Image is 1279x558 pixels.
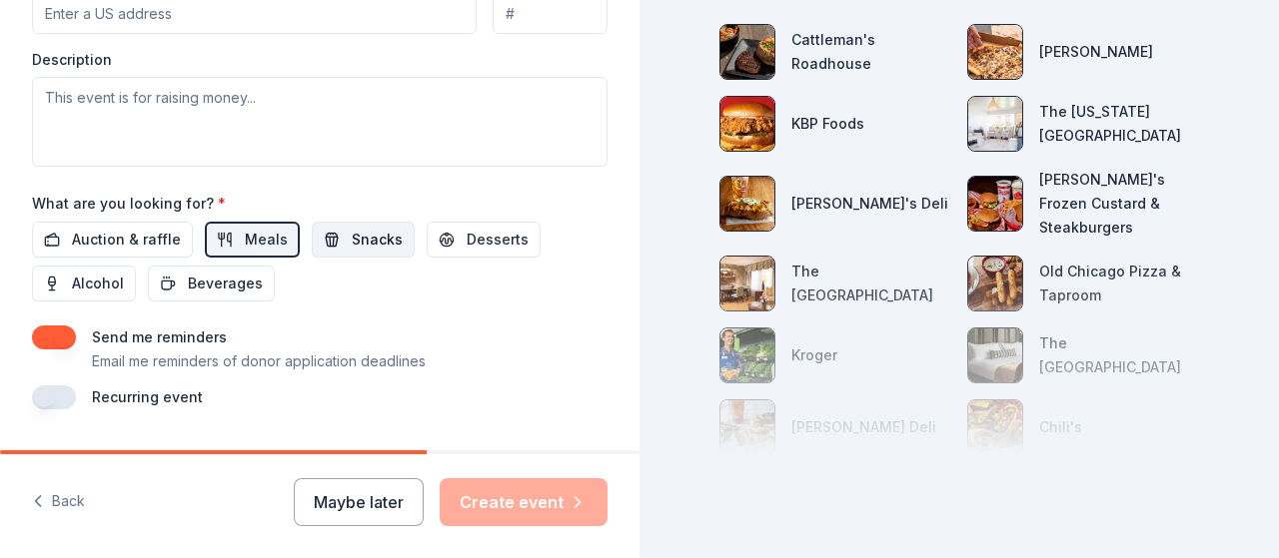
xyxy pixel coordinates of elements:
[92,349,426,373] p: Email me reminders of donor application deadlines
[968,97,1022,151] img: photo for The Kentucky Castle
[188,272,263,295] span: Beverages
[427,222,541,258] button: Desserts
[1039,40,1153,64] div: [PERSON_NAME]
[1039,168,1199,240] div: [PERSON_NAME]'s Frozen Custard & Steakburgers
[467,228,529,252] span: Desserts
[72,272,124,295] span: Alcohol
[32,50,112,70] label: Description
[92,388,203,405] label: Recurring event
[312,222,415,258] button: Snacks
[791,192,948,216] div: [PERSON_NAME]'s Deli
[32,194,226,214] label: What are you looking for?
[245,228,288,252] span: Meals
[294,478,424,526] button: Maybe later
[72,228,181,252] span: Auction & raffle
[92,328,227,345] label: Send me reminders
[791,28,951,76] div: Cattleman's Roadhouse
[32,266,136,301] button: Alcohol
[791,112,864,136] div: KBP Foods
[32,481,85,523] button: Back
[720,25,774,79] img: photo for Cattleman's Roadhouse
[720,177,774,231] img: photo for Jason's Deli
[720,97,774,151] img: photo for KBP Foods
[32,222,193,258] button: Auction & raffle
[352,228,403,252] span: Snacks
[148,266,275,301] button: Beverages
[968,25,1022,79] img: photo for Casey's
[205,222,300,258] button: Meals
[968,177,1022,231] img: photo for Freddy's Frozen Custard & Steakburgers
[1039,100,1199,148] div: The [US_STATE][GEOGRAPHIC_DATA]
